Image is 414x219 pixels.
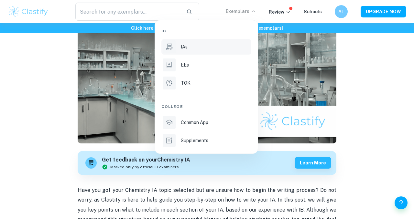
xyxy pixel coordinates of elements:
a: EEs [161,57,251,73]
p: IAs [181,43,188,50]
a: Common App [161,115,251,130]
p: Common App [181,119,208,126]
p: Supplements [181,137,208,144]
span: College [161,104,183,109]
a: TOK [161,75,251,91]
p: EEs [181,61,189,68]
p: TOK [181,79,191,87]
span: IB [161,28,166,34]
a: IAs [161,39,251,55]
a: Supplements [161,133,251,148]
